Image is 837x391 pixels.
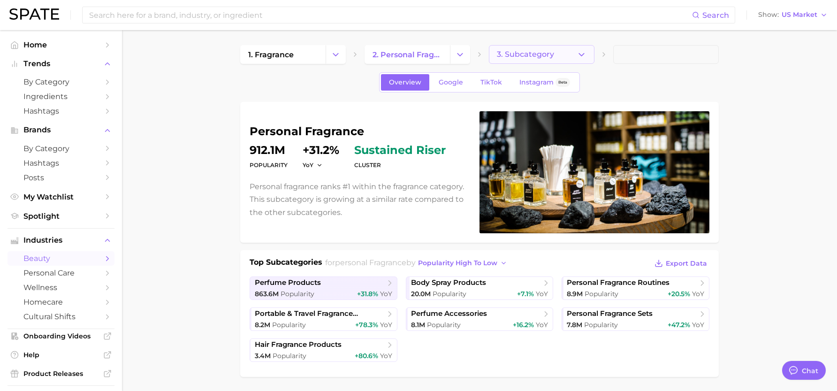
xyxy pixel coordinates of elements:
[8,123,114,137] button: Brands
[536,290,548,298] span: YoY
[517,290,534,298] span: +7.1%
[250,338,397,362] a: hair fragrance products3.4m Popularity+80.6% YoY
[702,11,729,20] span: Search
[406,307,554,331] a: perfume accessories8.1m Popularity+16.2% YoY
[511,74,578,91] a: InstagramBeta
[23,283,99,292] span: wellness
[273,352,306,360] span: Popularity
[8,266,114,280] a: personal care
[8,190,114,204] a: My Watchlist
[472,74,510,91] a: TikTok
[250,180,468,219] p: Personal fragrance ranks #1 within the fragrance category. This subcategory is growing at a simil...
[23,332,99,340] span: Onboarding Videos
[23,40,99,49] span: Home
[782,12,817,17] span: US Market
[373,50,442,59] span: 2. personal fragrance
[450,45,470,64] button: Change Category
[255,278,321,287] span: perfume products
[23,60,99,68] span: Trends
[354,160,446,171] dt: cluster
[23,312,99,321] span: cultural shifts
[567,309,653,318] span: personal fragrance sets
[354,145,446,156] span: sustained riser
[692,321,704,329] span: YoY
[497,50,554,59] span: 3. Subcategory
[8,89,114,104] a: Ingredients
[23,236,99,245] span: Industries
[23,351,99,359] span: Help
[433,290,466,298] span: Popularity
[418,259,497,267] span: popularity high to low
[381,74,429,91] a: Overview
[8,156,114,170] a: Hashtags
[692,290,704,298] span: YoY
[23,298,99,307] span: homecare
[416,257,510,269] button: popularity high to low
[335,258,406,267] span: personal fragrance
[489,45,594,64] button: 3. Subcategory
[255,352,271,360] span: 3.4m
[756,9,830,21] button: ShowUS Market
[23,126,99,134] span: Brands
[8,209,114,223] a: Spotlight
[536,321,548,329] span: YoY
[240,45,326,64] a: 1. fragrance
[8,170,114,185] a: Posts
[250,276,397,300] a: perfume products863.6m Popularity+31.8% YoY
[562,307,709,331] a: personal fragrance sets7.8m Popularity+47.2% YoY
[255,290,279,298] span: 863.6m
[8,141,114,156] a: by Category
[255,340,342,349] span: hair fragrance products
[652,257,709,270] button: Export Data
[380,290,392,298] span: YoY
[248,50,294,59] span: 1. fragrance
[666,260,707,268] span: Export Data
[8,104,114,118] a: Hashtags
[325,258,510,267] span: for by
[585,290,618,298] span: Popularity
[8,233,114,247] button: Industries
[584,321,618,329] span: Popularity
[8,367,114,381] a: Product Releases
[8,309,114,324] a: cultural shifts
[411,278,486,287] span: body spray products
[88,7,692,23] input: Search here for a brand, industry, or ingredient
[567,278,670,287] span: personal fragrance routines
[411,309,487,318] span: perfume accessories
[558,78,567,86] span: Beta
[411,290,431,298] span: 20.0m
[8,329,114,343] a: Onboarding Videos
[8,251,114,266] a: beauty
[250,307,397,331] a: portable & travel fragrance products8.2m Popularity+78.3% YoY
[567,321,582,329] span: 7.8m
[431,74,471,91] a: Google
[519,78,554,86] span: Instagram
[357,290,378,298] span: +31.8%
[23,159,99,168] span: Hashtags
[23,369,99,378] span: Product Releases
[480,78,502,86] span: TikTok
[23,268,99,277] span: personal care
[281,290,314,298] span: Popularity
[380,321,392,329] span: YoY
[427,321,461,329] span: Popularity
[758,12,779,17] span: Show
[668,290,690,298] span: +20.5%
[23,192,99,201] span: My Watchlist
[23,212,99,221] span: Spotlight
[513,321,534,329] span: +16.2%
[406,276,554,300] a: body spray products20.0m Popularity+7.1% YoY
[23,173,99,182] span: Posts
[23,77,99,86] span: by Category
[23,254,99,263] span: beauty
[9,8,59,20] img: SPATE
[250,126,468,137] h1: personal fragrance
[326,45,346,64] button: Change Category
[355,321,378,329] span: +78.3%
[8,75,114,89] a: by Category
[255,321,270,329] span: 8.2m
[8,295,114,309] a: homecare
[250,145,288,156] dd: 912.1m
[272,321,306,329] span: Popularity
[23,92,99,101] span: Ingredients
